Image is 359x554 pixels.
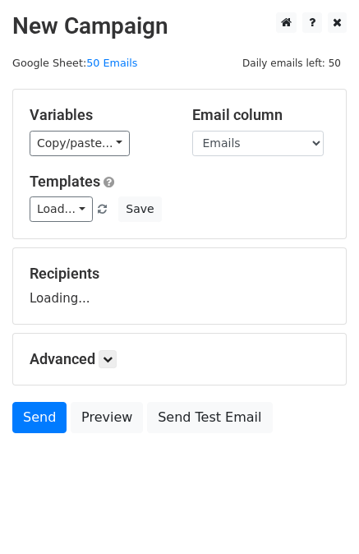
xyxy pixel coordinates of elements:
[192,106,330,124] h5: Email column
[12,402,67,433] a: Send
[30,350,329,368] h5: Advanced
[147,402,272,433] a: Send Test Email
[30,131,130,156] a: Copy/paste...
[30,173,100,190] a: Templates
[118,196,161,222] button: Save
[86,57,137,69] a: 50 Emails
[237,54,347,72] span: Daily emails left: 50
[12,12,347,40] h2: New Campaign
[30,265,329,307] div: Loading...
[30,106,168,124] h5: Variables
[12,57,137,69] small: Google Sheet:
[237,57,347,69] a: Daily emails left: 50
[71,402,143,433] a: Preview
[30,265,329,283] h5: Recipients
[30,196,93,222] a: Load...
